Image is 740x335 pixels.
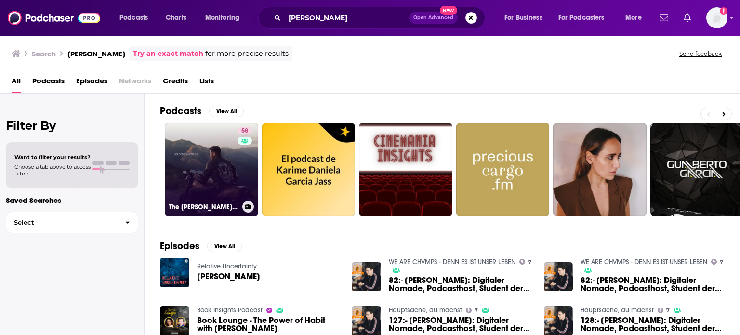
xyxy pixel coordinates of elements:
[466,308,478,313] a: 7
[413,15,453,20] span: Open Advanced
[389,316,532,333] a: 127:- Daniel Karim: Digitaler Nomade, Podcasthost, Student der Psychologie!#2
[389,276,532,293] span: 82:- [PERSON_NAME]: Digitaler Nomade, Podcasthost, Student der Psychologie!#1
[504,11,542,25] span: For Business
[558,11,605,25] span: For Podcasters
[159,10,192,26] a: Charts
[197,272,260,281] span: [PERSON_NAME]
[581,316,724,333] a: 128:- Daniel Karim: Digitaler Nomade, Podcasthost, Student der Psychologie!#1
[581,276,724,293] a: 82:- Daniel Karim: Digitaler Nomade, Podcasthost, Student der Psychologie!#2
[197,272,260,281] a: Daniel Karim
[706,7,727,28] span: Logged in as NickG
[581,276,724,293] span: 82:- [PERSON_NAME]: Digitaler Nomade, Podcasthost, Student der Psychologie!#2
[440,6,457,15] span: New
[205,48,289,59] span: for more precise results
[475,308,478,313] span: 7
[67,49,125,58] h3: [PERSON_NAME]
[197,316,341,333] a: Book Lounge - The Power of Habit with Daniel Karim
[133,48,203,59] a: Try an exact match
[163,73,188,93] a: Credits
[581,306,654,314] a: Hauptsache, du machst
[197,262,257,270] a: Relative Uncertainty
[720,7,727,15] svg: Add a profile image
[544,262,573,292] img: 82:- Daniel Karim: Digitaler Nomade, Podcasthost, Student der Psychologie!#2
[197,316,341,333] span: Book Lounge - The Power of Habit with [PERSON_NAME]
[389,306,462,314] a: Hauptsache, du machst
[581,316,724,333] span: 128:- [PERSON_NAME]: Digitaler Nomade, Podcasthost, Student der Psychologie!#1
[160,105,244,117] a: PodcastsView All
[169,203,238,211] h3: The [PERSON_NAME] Podcast
[205,11,239,25] span: Monitoring
[680,10,695,26] a: Show notifications dropdown
[14,154,91,161] span: Want to filter your results?
[119,73,151,93] span: Networks
[498,10,555,26] button: open menu
[519,259,531,265] a: 7
[625,11,642,25] span: More
[166,11,186,25] span: Charts
[160,258,189,287] img: Daniel Karim
[619,10,654,26] button: open menu
[113,10,160,26] button: open menu
[8,9,100,27] img: Podchaser - Follow, Share and Rate Podcasts
[352,262,381,292] img: 82:- Daniel Karim: Digitaler Nomade, Podcasthost, Student der Psychologie!#1
[6,196,138,205] p: Saved Searches
[14,163,91,177] span: Choose a tab above to access filters.
[285,10,409,26] input: Search podcasts, credits, & more...
[581,258,707,266] a: WE ARE CHVMPS - DENN ES IST UNSER LEBEN
[666,308,670,313] span: 7
[197,306,263,314] a: Book Insights Podcast
[241,126,248,136] span: 58
[720,260,723,265] span: 7
[389,316,532,333] span: 127:- [PERSON_NAME]: Digitaler Nomade, Podcasthost, Student der Psychologie!#2
[119,11,148,25] span: Podcasts
[711,259,723,265] a: 7
[160,105,201,117] h2: Podcasts
[706,7,727,28] img: User Profile
[160,240,242,252] a: EpisodesView All
[238,127,252,134] a: 58
[528,260,531,265] span: 7
[706,7,727,28] button: Show profile menu
[76,73,107,93] a: Episodes
[6,212,138,233] button: Select
[6,219,118,226] span: Select
[267,7,494,29] div: Search podcasts, credits, & more...
[552,10,619,26] button: open menu
[658,308,670,313] a: 7
[32,49,56,58] h3: Search
[409,12,458,24] button: Open AdvancedNew
[199,73,214,93] a: Lists
[198,10,252,26] button: open menu
[12,73,21,93] a: All
[209,106,244,117] button: View All
[32,73,65,93] a: Podcasts
[389,276,532,293] a: 82:- Daniel Karim: Digitaler Nomade, Podcasthost, Student der Psychologie!#1
[165,123,258,216] a: 58The [PERSON_NAME] Podcast
[676,50,725,58] button: Send feedback
[207,241,242,252] button: View All
[389,258,515,266] a: WE ARE CHVMPS - DENN ES IST UNSER LEBEN
[160,240,199,252] h2: Episodes
[656,10,672,26] a: Show notifications dropdown
[6,119,138,133] h2: Filter By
